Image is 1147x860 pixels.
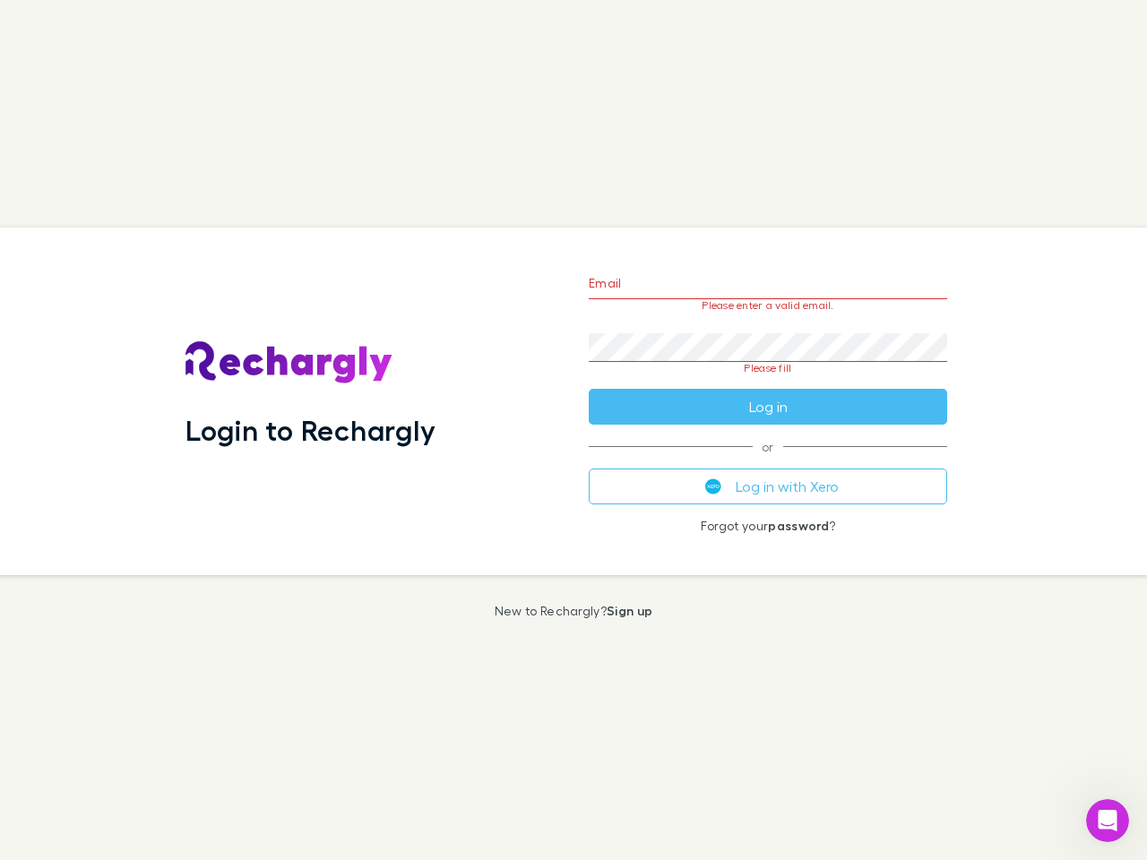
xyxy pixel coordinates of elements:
[1086,799,1129,842] iframe: Intercom live chat
[768,518,829,533] a: password
[185,413,436,447] h1: Login to Rechargly
[589,446,947,447] span: or
[185,341,393,384] img: Rechargly's Logo
[589,389,947,425] button: Log in
[495,604,653,618] p: New to Rechargly?
[705,478,721,494] img: Xero's logo
[607,603,652,618] a: Sign up
[589,519,947,533] p: Forgot your ?
[589,469,947,504] button: Log in with Xero
[589,299,947,312] p: Please enter a valid email.
[589,362,947,374] p: Please fill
